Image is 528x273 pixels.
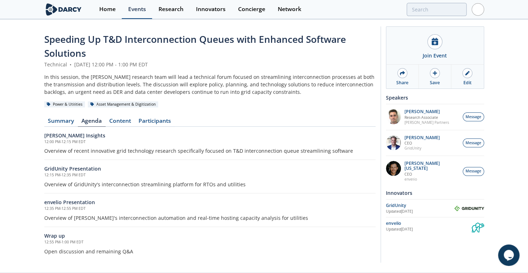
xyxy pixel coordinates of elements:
[386,109,401,124] img: f1d2b35d-fddb-4a25-bd87-d4d314a355e9
[44,132,376,139] h6: [PERSON_NAME] Insights
[386,91,484,104] div: Speakers
[106,118,135,127] a: Content
[463,167,484,176] button: Message
[44,33,346,60] span: Speeding Up T&D Interconnection Queues with Enhanced Software Solutions
[386,209,454,214] div: Updated [DATE]
[44,248,376,255] p: Open discussion and remaining Q&A
[386,202,454,209] div: GridUnity
[135,118,175,127] a: Participants
[404,146,440,151] p: GridUnity
[44,181,376,188] p: Overview of GridUnity's interconnection streamlining platform for RTOs and utilities
[423,52,447,59] div: Join Event
[463,112,484,121] button: Message
[128,6,146,12] div: Events
[278,6,301,12] div: Network
[386,161,401,176] img: 1b183925-147f-4a47-82c9-16eeeed5003c
[472,220,484,232] img: envelio
[463,80,472,86] div: Edit
[44,214,376,222] p: Overview of [PERSON_NAME]'s interconnection automation and real-time hosting capacity analysis fo...
[404,177,459,182] p: envelio
[498,244,521,266] iframe: chat widget
[404,141,440,146] p: CEO
[44,232,376,239] h6: Wrap up
[44,139,376,145] h5: 12:00 PM - 12:15 PM EDT
[386,227,472,232] div: Updated [DATE]
[466,140,481,146] span: Message
[44,61,376,68] div: Technical [DATE] 12:00 PM - 1:00 PM EDT
[404,120,449,125] p: [PERSON_NAME] Partners
[386,135,401,150] img: d42dc26c-2a28-49ac-afde-9b58c84c0349
[44,147,376,155] p: Overview of recent innovative grid technology research specifically focused on T&D interconnectio...
[238,6,265,12] div: Concierge
[466,168,481,174] span: Message
[386,187,484,199] div: Innovators
[404,115,449,120] p: Research Associate
[44,101,85,108] div: Power & Utilities
[472,3,484,16] img: Profile
[454,206,484,211] img: GridUnity
[196,6,226,12] div: Innovators
[407,3,467,16] input: Advanced Search
[44,118,78,127] a: Summary
[159,6,183,12] div: Research
[44,172,376,178] h5: 12:15 PM - 12:35 PM EDT
[404,172,459,177] p: CEO
[386,202,484,214] a: GridUnity Updated[DATE] GridUnity
[451,65,483,89] a: Edit
[463,138,484,147] button: Message
[69,61,73,68] span: •
[44,198,376,206] h6: envelio Presentation
[386,220,472,227] div: envelio
[44,73,376,96] div: In this session, the [PERSON_NAME] research team will lead a technical forum focused on streamlin...
[99,6,116,12] div: Home
[44,239,376,245] h5: 12:55 PM - 1:00 PM EDT
[386,220,484,232] a: envelio Updated[DATE] envelio
[404,109,449,114] p: [PERSON_NAME]
[44,3,83,16] img: logo-wide.svg
[44,165,376,172] h6: GridUnity Presentation
[78,118,106,127] a: Agenda
[466,114,481,120] span: Message
[430,80,440,86] div: Save
[404,161,459,171] p: [PERSON_NAME][US_STATE]
[88,101,159,108] div: Asset Management & Digitization
[404,135,440,140] p: [PERSON_NAME]
[44,206,376,212] h5: 12:35 PM - 12:55 PM EDT
[396,80,408,86] div: Share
